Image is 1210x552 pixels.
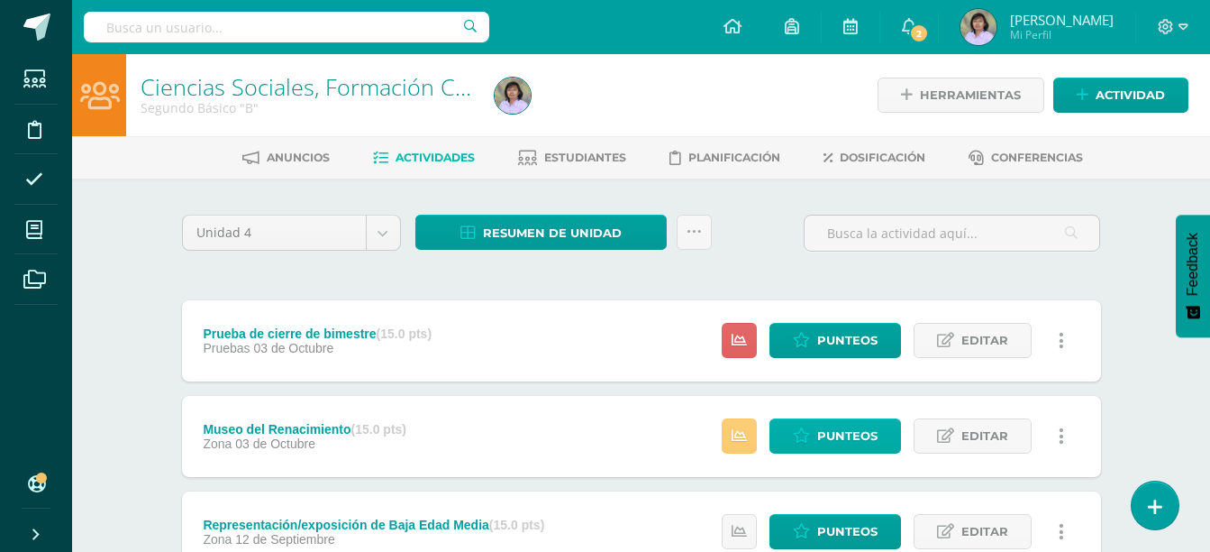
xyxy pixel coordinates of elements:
span: Zona [203,437,232,451]
a: Conferencias [969,143,1083,172]
span: Editar [961,324,1008,357]
a: Punteos [769,419,901,454]
div: Representación/exposición de Baja Edad Media [203,518,544,532]
span: Actividades [396,151,475,164]
img: b6a5d1fa7892cd7d290ae33127057d5e.png [495,78,531,114]
a: Unidad 4 [183,216,400,250]
span: Pruebas [203,341,250,355]
span: Punteos [817,419,878,453]
button: Feedback - Mostrar encuesta [1176,215,1210,337]
div: Prueba de cierre de bimestre [203,327,432,341]
span: Resumen de unidad [483,216,622,250]
span: Actividad [1096,78,1165,112]
span: Feedback [1185,233,1201,296]
span: 2 [909,23,929,43]
h1: Ciencias Sociales, Formación Ciudadana e Interculturalidad [141,74,473,99]
span: Punteos [817,324,878,357]
a: Punteos [769,514,901,549]
input: Busca un usuario... [84,12,489,42]
a: Dosificación [823,143,925,172]
div: Museo del Renacimiento [203,422,406,437]
strong: (15.0 pts) [351,422,406,437]
div: Segundo Básico 'B' [141,99,473,116]
a: Anuncios [242,143,330,172]
span: Punteos [817,515,878,548]
span: Zona [203,532,232,547]
input: Busca la actividad aquí... [805,216,1099,251]
a: Actividad [1053,78,1188,113]
span: Mi Perfil [1010,27,1114,42]
span: Planificación [688,151,780,164]
a: Ciencias Sociales, Formación Ciudadana e Interculturalidad [141,71,743,102]
span: [PERSON_NAME] [1010,11,1114,29]
span: 12 de Septiembre [235,532,335,547]
span: Editar [961,515,1008,548]
a: Planificación [669,143,780,172]
span: Unidad 4 [196,216,352,250]
span: Dosificación [840,151,925,164]
a: Punteos [769,323,901,358]
img: b6a5d1fa7892cd7d290ae33127057d5e.png [960,9,996,45]
span: Estudiantes [544,151,626,164]
span: 03 de Octubre [253,341,333,355]
span: Anuncios [267,151,330,164]
span: Herramientas [920,78,1021,112]
span: Conferencias [991,151,1083,164]
a: Resumen de unidad [415,215,667,250]
span: 03 de Octubre [235,437,315,451]
span: Editar [961,419,1008,453]
a: Actividades [373,143,475,172]
a: Estudiantes [518,143,626,172]
a: Herramientas [878,78,1044,113]
strong: (15.0 pts) [377,327,432,341]
strong: (15.0 pts) [489,518,544,532]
